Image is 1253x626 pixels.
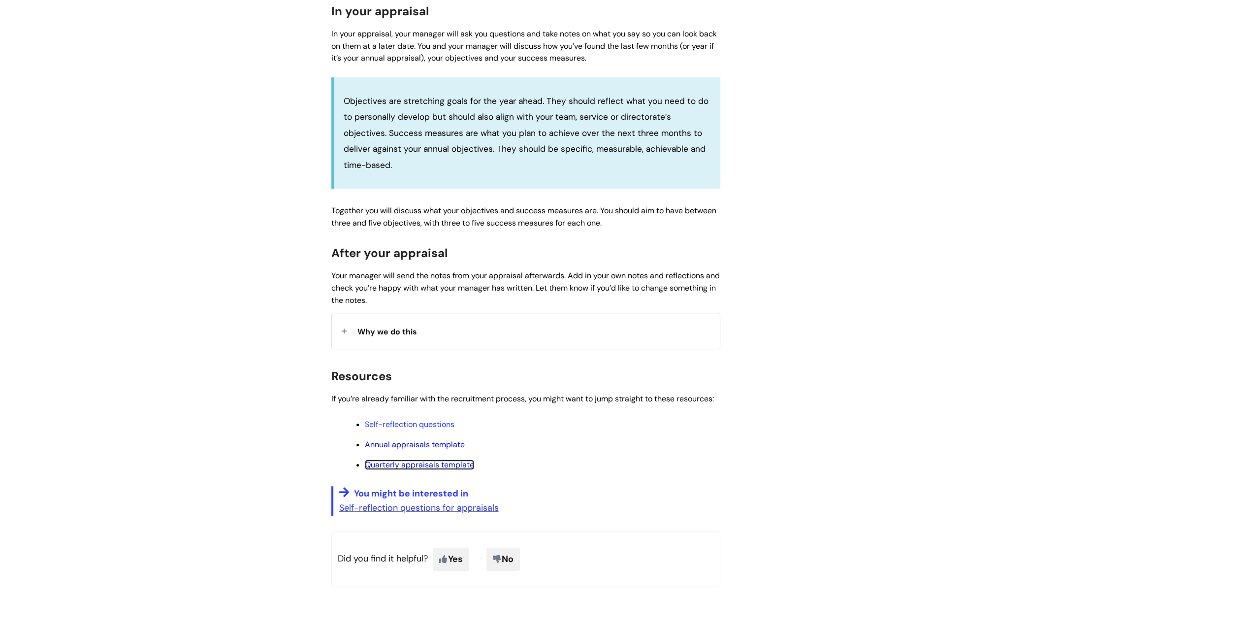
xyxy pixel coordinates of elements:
[365,439,465,450] a: Annual appraisals template
[339,502,499,514] a: Self-reflection questions for appraisals
[344,96,708,170] span: Objectives are stretching goals for the year ahead. They should reflect what you need to do to pe...
[357,327,417,337] span: Why we do this
[331,531,720,587] p: Did you find it helpful?
[331,205,716,228] span: Together you will discuss what your objectives and success measures are. You should aim to have b...
[331,368,392,384] span: Resources
[331,394,714,404] span: If you’re already familiar with the recruitment process, you might want to jump straight to these...
[365,419,454,429] a: Self-reflection questions
[354,488,468,499] span: You might be interested in
[486,548,520,570] span: No
[433,548,469,570] span: Yes
[331,29,717,64] span: In your appraisal, your manager will ask you questions and take notes on what you say so you can ...
[365,460,474,470] a: Quarterly appraisals template
[331,3,429,19] span: In your appraisal
[331,270,720,305] span: Your manager will send the notes from your appraisal afterwards. Add in your own notes and reflec...
[331,245,448,261] span: After your appraisal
